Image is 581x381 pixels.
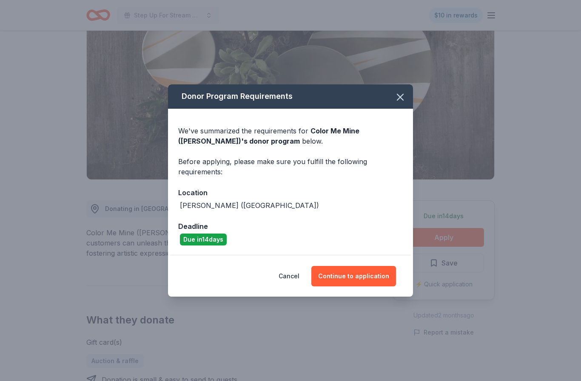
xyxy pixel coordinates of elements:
div: Deadline [178,221,403,232]
button: Continue to application [311,266,396,286]
div: Due in 14 days [180,234,227,245]
button: Cancel [279,266,299,286]
div: [PERSON_NAME] ([GEOGRAPHIC_DATA]) [180,200,319,211]
div: Location [178,187,403,198]
div: We've summarized the requirements for below. [178,126,403,146]
div: Before applying, please make sure you fulfill the following requirements: [178,156,403,177]
div: Donor Program Requirements [168,84,413,109]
